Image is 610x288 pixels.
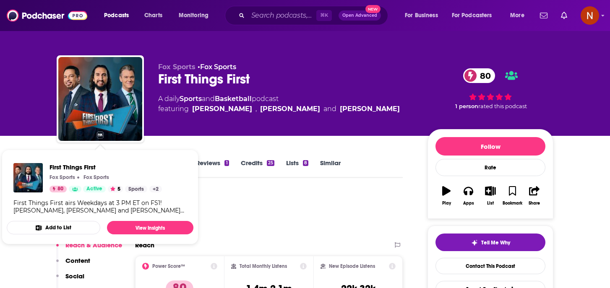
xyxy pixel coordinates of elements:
[200,63,236,71] a: Fox Sports
[50,174,75,181] p: Fox Sports
[104,10,129,21] span: Podcasts
[180,95,202,103] a: Sports
[260,104,320,114] a: Kevin Wildes
[558,8,571,23] a: Show notifications dropdown
[340,104,400,114] a: Jenna Wolfe
[452,10,492,21] span: For Podcasters
[192,104,252,114] a: Nick Wright
[83,174,109,181] p: Fox Sports
[504,9,535,22] button: open menu
[480,181,501,211] button: List
[215,95,252,103] a: Basketball
[529,201,540,206] div: Share
[158,63,196,71] span: Fox Sports
[107,221,193,234] a: View Insights
[455,103,478,109] span: 1 person
[442,201,451,206] div: Play
[428,63,553,115] div: 80 1 personrated this podcast
[13,163,43,192] img: First Things First
[255,104,257,114] span: ,
[503,201,522,206] div: Bookmark
[108,186,123,192] button: 5
[57,185,63,193] span: 80
[139,9,167,22] a: Charts
[510,10,524,21] span: More
[405,10,438,21] span: For Business
[435,159,545,176] div: Rate
[56,272,84,288] button: Social
[463,68,495,83] a: 80
[58,57,142,141] img: First Things First
[581,6,599,25] span: Logged in as AdelNBM
[323,104,336,114] span: and
[173,9,219,22] button: open menu
[399,9,448,22] button: open menu
[240,263,287,269] h2: Total Monthly Listens
[457,181,479,211] button: Apps
[56,257,90,272] button: Content
[446,9,504,22] button: open menu
[365,5,381,13] span: New
[152,263,185,269] h2: Power Score™
[537,8,551,23] a: Show notifications dropdown
[329,263,375,269] h2: New Episode Listens
[472,68,495,83] span: 80
[320,159,341,178] a: Similar
[286,159,308,178] a: Lists8
[481,239,510,246] span: Tell Me Why
[65,257,90,265] p: Content
[478,103,527,109] span: rated this podcast
[316,10,332,21] span: ⌘ K
[50,186,67,192] a: 80
[435,137,545,156] button: Follow
[13,199,187,214] div: First Things First airs Weekdays at 3 PM ET on FS1! [PERSON_NAME], [PERSON_NAME] and [PERSON_NAME...
[248,9,316,22] input: Search podcasts, credits, & more...
[98,9,140,22] button: open menu
[581,6,599,25] button: Show profile menu
[267,160,274,166] div: 25
[83,186,106,192] a: Active
[50,163,162,171] a: First Things First
[435,258,545,274] a: Contact This Podcast
[196,159,229,178] a: Reviews1
[86,185,102,193] span: Active
[471,239,478,246] img: tell me why sparkle
[179,10,209,21] span: Monitoring
[81,174,109,181] a: Fox Sports
[125,186,147,192] a: Sports
[7,8,87,23] img: Podchaser - Follow, Share and Rate Podcasts
[241,159,274,178] a: Credits25
[158,94,400,114] div: A daily podcast
[303,160,308,166] div: 8
[158,104,400,114] span: featuring
[581,6,599,25] img: User Profile
[463,201,474,206] div: Apps
[202,95,215,103] span: and
[501,181,523,211] button: Bookmark
[149,186,162,192] a: +2
[342,13,377,18] span: Open Advanced
[339,10,381,21] button: Open AdvancedNew
[65,272,84,280] p: Social
[233,6,396,25] div: Search podcasts, credits, & more...
[487,201,494,206] div: List
[144,10,162,21] span: Charts
[198,63,236,71] span: •
[224,160,229,166] div: 1
[7,221,100,234] button: Add to List
[435,181,457,211] button: Play
[435,234,545,251] button: tell me why sparkleTell Me Why
[524,181,545,211] button: Share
